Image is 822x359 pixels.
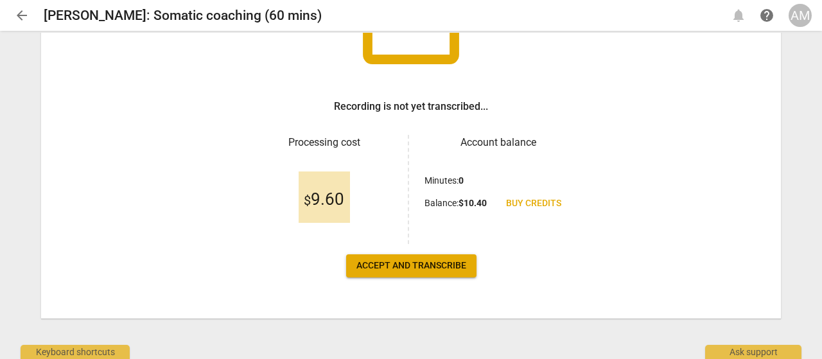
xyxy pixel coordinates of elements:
[21,345,130,359] div: Keyboard shortcuts
[250,135,398,150] h3: Processing cost
[705,345,801,359] div: Ask support
[304,190,344,209] span: 9.60
[459,198,487,208] b: $ 10.40
[459,175,464,186] b: 0
[506,197,561,210] span: Buy credits
[346,254,477,277] button: Accept and transcribe
[424,135,572,150] h3: Account balance
[755,4,778,27] a: Help
[14,8,30,23] span: arrow_back
[424,174,464,188] p: Minutes :
[424,197,487,210] p: Balance :
[356,259,466,272] span: Accept and transcribe
[496,192,572,215] a: Buy credits
[334,99,488,114] h3: Recording is not yet transcribed...
[304,193,311,208] span: $
[759,8,774,23] span: help
[44,8,322,24] h2: [PERSON_NAME]: Somatic coaching (60 mins)
[789,4,812,27] button: AM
